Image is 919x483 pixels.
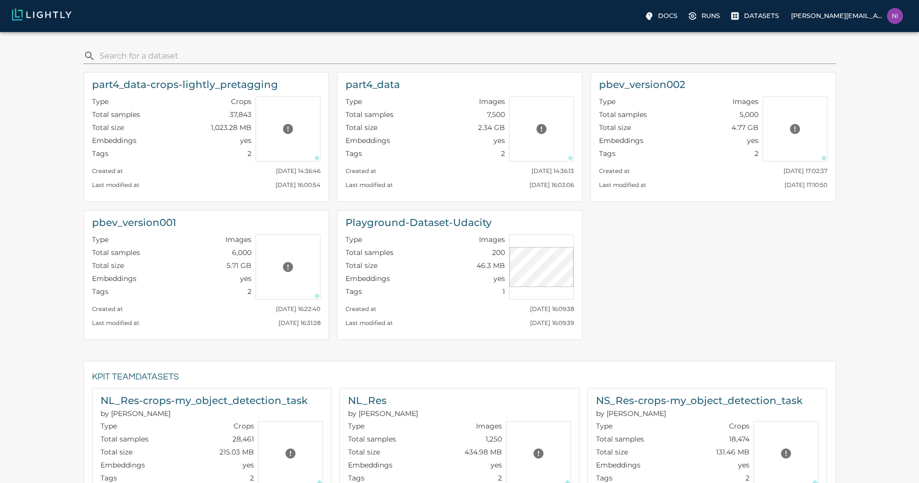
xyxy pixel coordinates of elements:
button: Preview cannot be loaded. Please ensure the datasource is configured correctly and that the refer... [776,443,796,463]
p: yes [493,273,505,283]
p: 2 [745,473,749,483]
p: Images [225,234,251,244]
small: [DATE] 14:36:13 [531,167,574,174]
label: Docs [642,8,681,24]
p: Images [732,96,758,106]
p: Total samples [348,434,396,444]
p: Total size [596,447,628,457]
p: [PERSON_NAME][EMAIL_ADDRESS][DOMAIN_NAME] [791,11,883,20]
small: Last modified at [345,181,393,188]
p: 2 [247,148,251,158]
p: Total size [345,260,377,270]
span: Bibhas Dash (KPIT) [100,409,170,418]
p: 200 [492,247,505,257]
p: Docs [658,11,677,20]
p: Type [345,96,362,106]
p: Total samples [92,247,140,257]
small: [DATE] 14:36:46 [276,167,320,174]
p: Tags [599,148,615,158]
a: Runs [685,8,724,24]
span: Bibhas Dash (KPIT) [596,409,666,418]
button: Preview cannot be loaded. Please ensure the datasource is configured correctly and that the refer... [785,119,805,139]
small: [DATE] 17:02:37 [783,167,827,174]
small: [DATE] 16:09:39 [530,319,574,326]
button: Preview cannot be loaded. Please ensure the datasource is configured correctly and that the refer... [278,119,298,139]
label: Datasets [728,8,783,24]
p: Images [479,96,505,106]
p: Total size [92,260,124,270]
p: 2 [250,473,254,483]
p: yes [240,135,251,145]
p: Type [92,234,108,244]
p: Tags [348,473,364,483]
p: Type [348,421,364,431]
small: Created at [92,167,123,174]
p: 4.77 GB [731,122,758,132]
p: Total samples [100,434,148,444]
small: Last modified at [92,181,139,188]
p: Total size [100,447,132,457]
p: 1,250 [485,434,502,444]
p: Total samples [596,434,644,444]
p: yes [747,135,758,145]
p: yes [490,460,502,470]
span: Bibhas Dash (KPIT) [348,409,418,418]
img: Lightly [12,8,71,20]
p: Type [92,96,108,106]
small: [DATE] 16:03:06 [529,181,574,188]
p: Total samples [345,109,393,119]
small: Last modified at [345,319,393,326]
p: Crops [729,421,749,431]
p: 1,023.28 MB [211,122,251,132]
img: nischal.s2@kpit.com [887,8,903,24]
p: Embeddings [345,273,390,283]
h6: NL_Res-crops-my_object_detection_task [100,392,307,408]
p: 37,843 [229,109,251,119]
p: Embeddings [92,273,136,283]
p: Total samples [599,109,647,119]
small: [DATE] 17:10:50 [784,181,827,188]
h6: part4_data [345,76,400,92]
button: Preview cannot be loaded. Please ensure the datasource is configured correctly and that the refer... [280,443,300,463]
h6: pbev_version002 [599,76,685,92]
p: Type [345,234,362,244]
button: Preview cannot be loaded. Please ensure the datasource is configured correctly and that the refer... [531,119,551,139]
p: yes [738,460,749,470]
p: 46.3 MB [476,260,505,270]
p: 215.03 MB [219,447,254,457]
p: Tags [345,148,362,158]
p: 28,461 [232,434,254,444]
p: Runs [701,11,720,20]
a: part4_dataTypeImagesTotal samples7,500Total size2.34 GBEmbeddingsyesTags2Preview cannot be loaded... [337,72,582,202]
h6: Playground-Dataset-Udacity [345,214,491,230]
p: Embeddings [596,460,640,470]
small: Created at [345,167,376,174]
p: 434.98 MB [464,447,502,457]
p: 18,474 [729,434,749,444]
a: pbev_version002TypeImagesTotal samples5,000Total size4.77 GBEmbeddingsyesTags2Preview cannot be l... [590,72,836,202]
p: Total size [599,122,631,132]
h6: NS_Res-crops-my_object_detection_task [596,392,802,408]
h6: pbev_version001 [92,214,176,230]
p: Images [476,421,502,431]
button: Preview cannot be loaded. Please ensure the datasource is configured correctly and that the refer... [528,443,548,463]
p: 2 [498,473,502,483]
p: Tags [92,148,108,158]
p: Crops [231,96,251,106]
a: pbev_version001TypeImagesTotal samples6,000Total size5.71 GBEmbeddingsyesTags2Preview cannot be l... [83,210,329,340]
p: 7,500 [487,109,505,119]
p: Type [596,421,612,431]
p: 131.46 MB [716,447,749,457]
p: Embeddings [92,135,136,145]
p: yes [240,273,251,283]
a: Playground-Dataset-UdacityTypeImagesTotal samples200Total size46.3 MBEmbeddingsyesTags1Created at... [337,210,582,340]
p: Crops [233,421,254,431]
small: Created at [92,305,123,312]
p: Total samples [345,247,393,257]
p: Embeddings [348,460,392,470]
p: Type [100,421,117,431]
p: Total size [92,122,124,132]
label: [PERSON_NAME][EMAIL_ADDRESS][DOMAIN_NAME]nischal.s2@kpit.com [787,5,907,27]
small: [DATE] 16:09:38 [530,305,574,312]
